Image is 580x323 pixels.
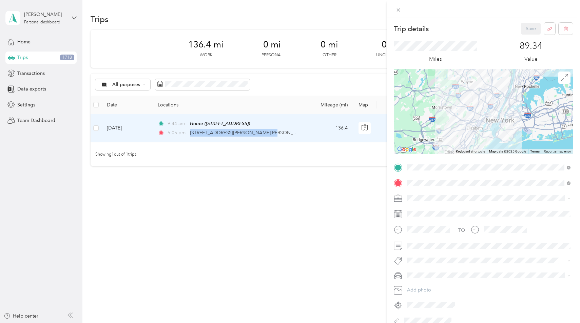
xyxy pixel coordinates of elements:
div: TO [458,227,465,234]
button: Add photo [405,285,573,295]
img: Google [395,145,418,154]
p: Miles [429,55,442,63]
a: Report a map error [544,149,571,153]
p: Value [524,55,538,63]
a: Terms (opens in new tab) [530,149,540,153]
button: Keyboard shortcuts [456,149,485,154]
p: 89.34 [520,41,542,52]
p: Trip details [394,24,429,34]
span: Map data ©2025 Google [489,149,526,153]
a: Open this area in Google Maps (opens a new window) [395,145,418,154]
iframe: Everlance-gr Chat Button Frame [542,285,580,323]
